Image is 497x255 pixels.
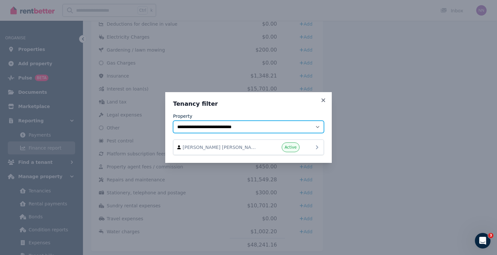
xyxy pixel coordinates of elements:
[173,113,192,119] label: Property
[475,233,490,249] iframe: Intercom live chat
[173,140,324,155] a: [PERSON_NAME] [PERSON_NAME], c/- The Embassy of the Republic of IraqActive
[285,145,297,150] span: Active
[183,144,257,151] span: [PERSON_NAME] [PERSON_NAME], c/- The Embassy of the Republic of Iraq
[488,233,493,238] span: 3
[173,100,324,108] h3: Tenancy filter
